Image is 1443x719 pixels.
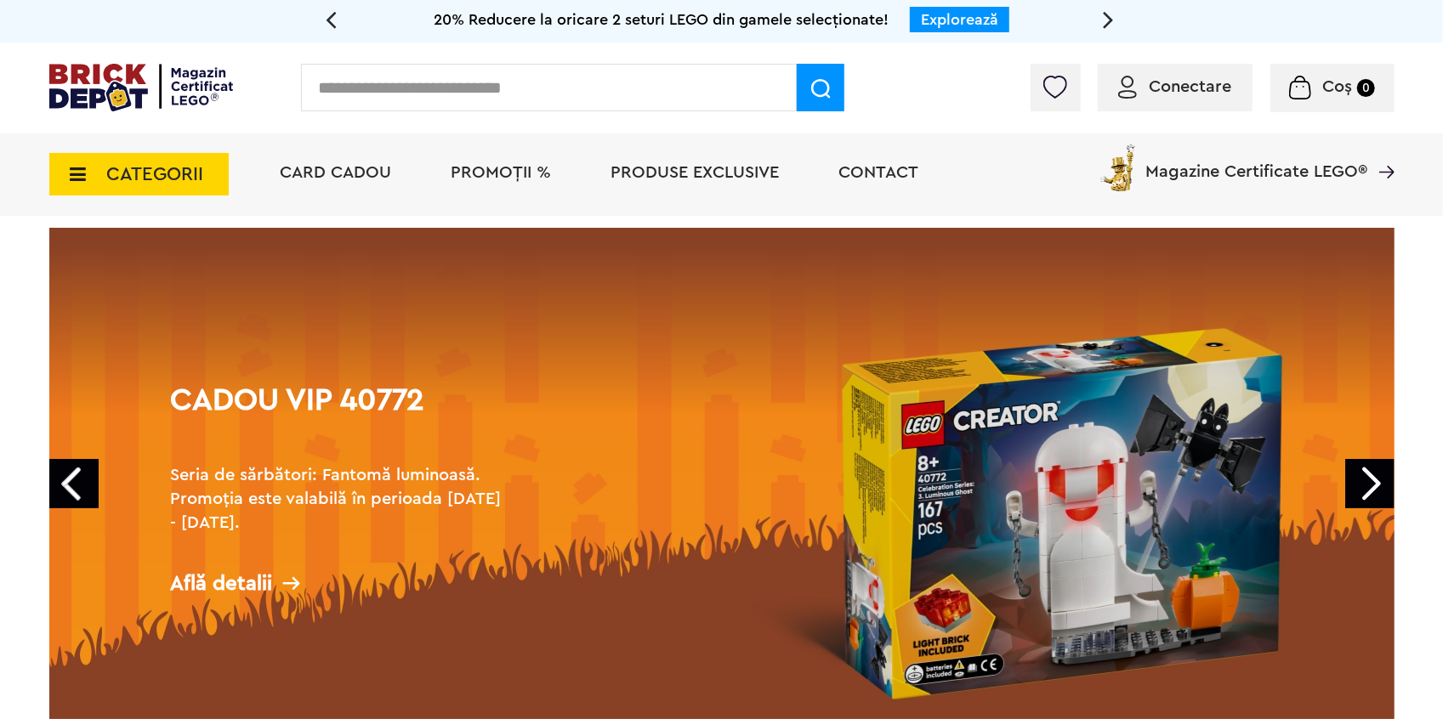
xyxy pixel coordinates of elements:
a: Magazine Certificate LEGO® [1368,141,1395,158]
a: Next [1345,459,1395,508]
span: Magazine Certificate LEGO® [1146,141,1368,180]
span: 20% Reducere la oricare 2 seturi LEGO din gamele selecționate! [434,12,889,27]
small: 0 [1357,79,1375,97]
span: Coș [1322,78,1352,95]
a: PROMOȚII % [452,164,552,181]
a: Card Cadou [281,164,392,181]
a: Prev [49,459,99,508]
a: Contact [839,164,919,181]
h2: Seria de sărbători: Fantomă luminoasă. Promoția este valabilă în perioada [DATE] - [DATE]. [170,463,510,535]
div: Află detalii [170,573,510,594]
a: Explorează [921,12,998,27]
h1: Cadou VIP 40772 [170,385,510,446]
span: CATEGORII [107,165,204,184]
a: Produse exclusive [611,164,780,181]
a: Conectare [1118,78,1232,95]
span: Conectare [1150,78,1232,95]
